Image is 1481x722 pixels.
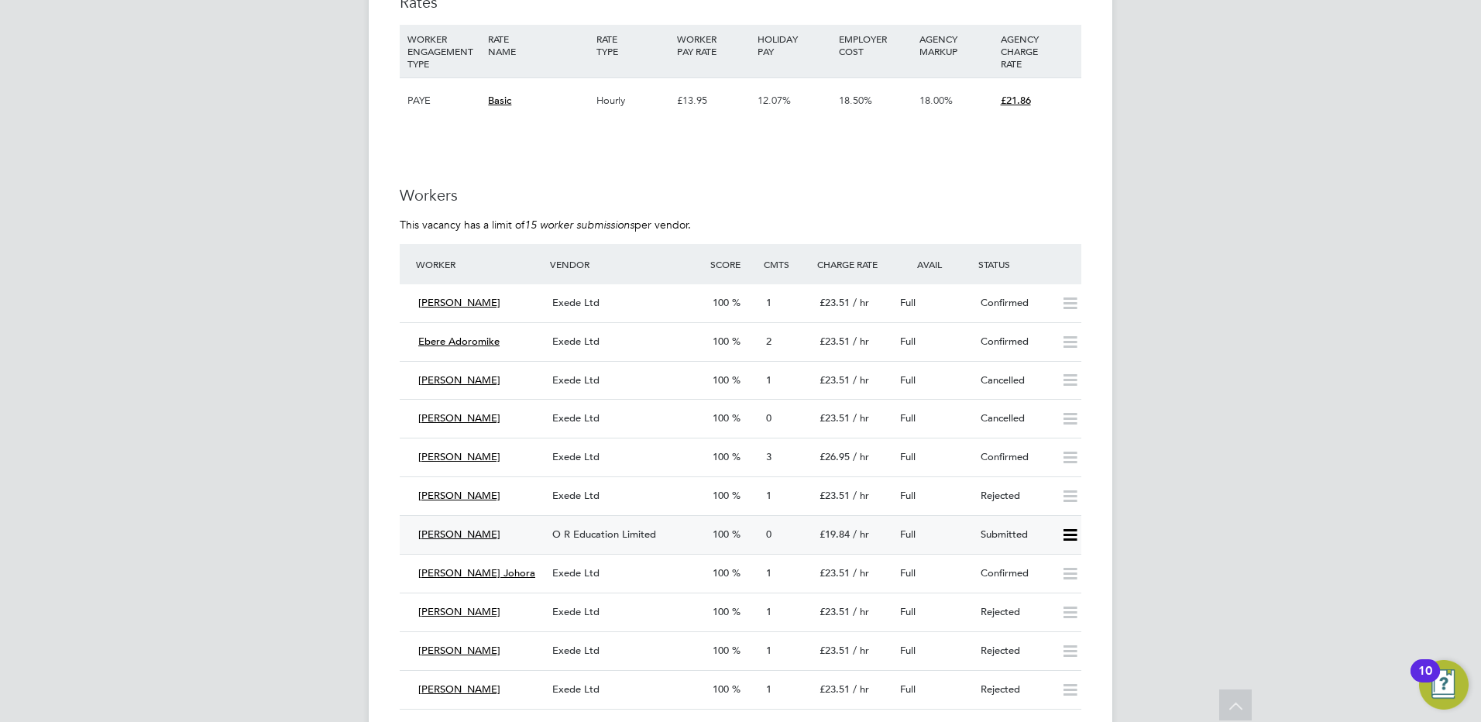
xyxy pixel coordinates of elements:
span: £23.51 [820,682,850,696]
div: Confirmed [974,445,1055,470]
span: / hr [853,373,869,387]
span: / hr [853,528,869,541]
span: Full [900,489,916,502]
span: / hr [853,296,869,309]
div: AGENCY MARKUP [916,25,996,65]
span: 1 [766,566,771,579]
span: Exede Ltd [552,335,600,348]
div: WORKER ENGAGEMENT TYPE [404,25,484,77]
div: Confirmed [974,291,1055,316]
span: £23.51 [820,296,850,309]
div: Submitted [974,522,1055,548]
span: 18.00% [919,94,953,107]
div: Hourly [593,78,673,123]
span: 1 [766,682,771,696]
span: Full [900,644,916,657]
span: Exede Ltd [552,682,600,696]
span: £23.51 [820,605,850,618]
span: £23.51 [820,566,850,579]
span: £23.51 [820,373,850,387]
span: 2 [766,335,771,348]
span: / hr [853,489,869,502]
div: Confirmed [974,329,1055,355]
span: Exede Ltd [552,411,600,425]
div: Cancelled [974,368,1055,394]
h3: Workers [400,185,1081,205]
span: £21.86 [1001,94,1031,107]
span: 100 [713,528,729,541]
span: £23.51 [820,411,850,425]
span: 12.07% [758,94,791,107]
span: Full [900,528,916,541]
span: 18.50% [839,94,872,107]
div: Rejected [974,600,1055,625]
span: Exede Ltd [552,605,600,618]
span: [PERSON_NAME] [418,450,500,463]
span: 1 [766,605,771,618]
div: WORKER PAY RATE [673,25,754,65]
div: PAYE [404,78,484,123]
div: RATE TYPE [593,25,673,65]
p: This vacancy has a limit of per vendor. [400,218,1081,232]
span: 100 [713,566,729,579]
div: HOLIDAY PAY [754,25,834,65]
span: Full [900,335,916,348]
div: Score [706,250,760,278]
span: 1 [766,296,771,309]
span: / hr [853,644,869,657]
span: / hr [853,682,869,696]
div: Worker [412,250,546,278]
span: 100 [713,373,729,387]
span: 100 [713,335,729,348]
span: 3 [766,450,771,463]
span: / hr [853,411,869,425]
span: £19.84 [820,528,850,541]
span: Full [900,605,916,618]
span: / hr [853,605,869,618]
div: Vendor [546,250,706,278]
span: [PERSON_NAME] [418,682,500,696]
span: £23.51 [820,489,850,502]
span: Full [900,373,916,387]
span: £26.95 [820,450,850,463]
span: / hr [853,566,869,579]
span: [PERSON_NAME] [418,489,500,502]
span: 1 [766,489,771,502]
span: Exede Ltd [552,489,600,502]
span: / hr [853,335,869,348]
span: Exede Ltd [552,644,600,657]
button: Open Resource Center, 10 new notifications [1419,660,1469,710]
span: Exede Ltd [552,450,600,463]
span: [PERSON_NAME] [418,528,500,541]
span: Full [900,450,916,463]
span: Basic [488,94,511,107]
em: 15 worker submissions [524,218,634,232]
span: Exede Ltd [552,566,600,579]
div: Rejected [974,483,1055,509]
span: 100 [713,296,729,309]
span: [PERSON_NAME] Johora [418,566,535,579]
span: 0 [766,528,771,541]
span: 1 [766,644,771,657]
span: Full [900,566,916,579]
span: [PERSON_NAME] [418,644,500,657]
div: AGENCY CHARGE RATE [997,25,1077,77]
span: [PERSON_NAME] [418,296,500,309]
span: 100 [713,682,729,696]
div: 10 [1418,671,1432,691]
div: Charge Rate [813,250,894,278]
div: Cmts [760,250,813,278]
span: [PERSON_NAME] [418,373,500,387]
span: Ebere Adoromike [418,335,500,348]
span: £23.51 [820,644,850,657]
div: Cancelled [974,406,1055,431]
span: 100 [713,411,729,425]
span: Full [900,411,916,425]
div: Rejected [974,677,1055,703]
div: £13.95 [673,78,754,123]
span: 0 [766,411,771,425]
span: 100 [713,644,729,657]
span: / hr [853,450,869,463]
span: [PERSON_NAME] [418,411,500,425]
div: Confirmed [974,561,1055,586]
